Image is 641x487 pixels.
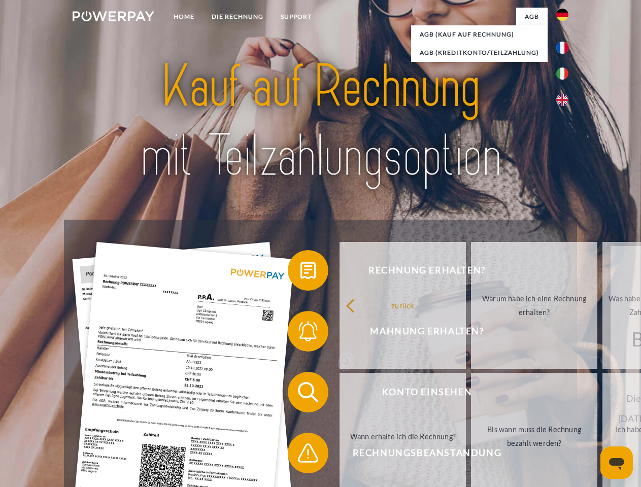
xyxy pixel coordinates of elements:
div: zurück [346,298,460,312]
img: fr [556,42,568,54]
a: AGB (Kreditkonto/Teilzahlung) [411,44,548,62]
img: logo-powerpay-white.svg [73,11,154,21]
img: qb_warning.svg [295,440,321,466]
div: Warum habe ich eine Rechnung erhalten? [477,292,591,319]
div: Wann erhalte ich die Rechnung? [346,429,460,443]
button: Rechnungsbeanstandung [288,433,552,473]
div: Bis wann muss die Rechnung bezahlt werden? [477,423,591,450]
button: Rechnung erhalten? [288,250,552,291]
a: AGB (Kauf auf Rechnung) [411,25,548,44]
button: Konto einsehen [288,372,552,412]
a: Home [165,8,203,26]
iframe: Schaltfläche zum Öffnen des Messaging-Fensters [600,446,633,479]
img: de [556,9,568,21]
img: en [556,94,568,106]
a: SUPPORT [272,8,320,26]
a: DIE RECHNUNG [203,8,272,26]
img: qb_bell.svg [295,319,321,344]
img: title-powerpay_de.svg [97,49,544,194]
img: qb_bill.svg [295,258,321,283]
a: agb [516,8,548,26]
button: Mahnung erhalten? [288,311,552,352]
img: qb_search.svg [295,379,321,405]
img: it [556,67,568,80]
